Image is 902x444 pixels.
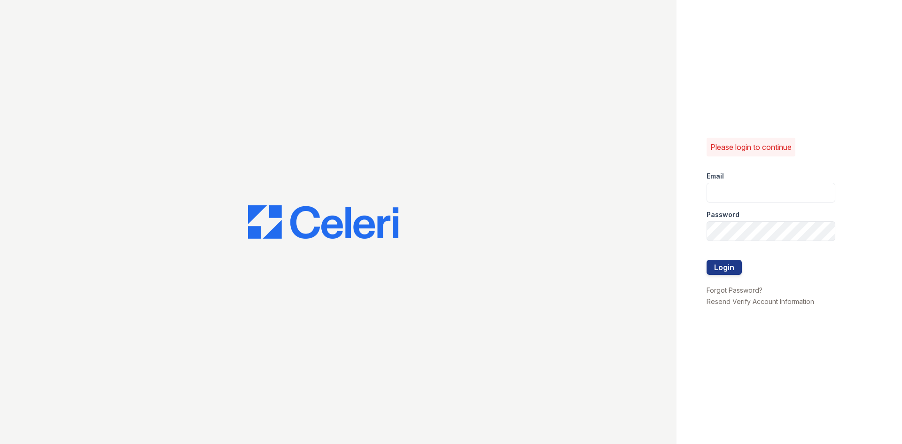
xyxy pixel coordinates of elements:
button: Login [707,260,742,275]
p: Please login to continue [710,141,792,153]
label: Email [707,171,724,181]
a: Forgot Password? [707,286,762,294]
a: Resend Verify Account Information [707,297,814,305]
img: CE_Logo_Blue-a8612792a0a2168367f1c8372b55b34899dd931a85d93a1a3d3e32e68fde9ad4.png [248,205,398,239]
label: Password [707,210,739,219]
